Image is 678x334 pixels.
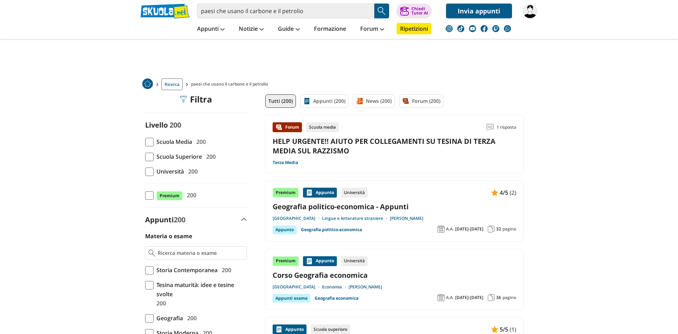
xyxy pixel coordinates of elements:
[341,188,368,198] div: Università
[446,4,512,18] a: Invia appunti
[446,295,454,300] span: A.A.
[273,294,310,303] div: Appunti esame
[203,152,216,161] span: 200
[322,216,390,221] a: Lingue e letterature straniere
[315,294,358,303] a: Geografia economica
[237,23,266,36] a: Notizie
[273,160,298,165] a: Terza Media
[303,256,337,266] div: Appunto
[276,23,302,36] a: Guide
[488,294,495,301] img: Pagine
[303,188,337,198] div: Appunto
[219,265,231,275] span: 200
[481,25,488,32] img: facebook
[145,120,168,130] label: Livello
[488,225,495,233] img: Pagine
[154,299,166,308] span: 200
[491,189,498,196] img: Appunti contenuto
[510,188,516,197] span: (2)
[502,226,516,232] span: pagine
[195,23,226,36] a: Appunti
[273,284,322,290] a: [GEOGRAPHIC_DATA]
[390,216,423,221] a: [PERSON_NAME]
[301,225,362,234] a: Geografia politico-economica
[145,232,192,240] label: Materia o esame
[322,284,349,290] a: Economia
[273,270,516,280] a: Corso Geografia economica
[455,226,483,232] span: [DATE]-[DATE]
[275,124,282,131] img: Forum contenuto
[273,202,516,211] a: Geografia politico-economica - Appunti
[142,78,153,89] img: Home
[300,94,349,108] a: Appunti (200)
[154,280,247,299] span: Tesina maturità: idee e tesine svolte
[491,326,498,333] img: Appunti contenuto
[180,94,212,104] div: Filtra
[241,218,247,221] img: Apri e chiudi sezione
[148,250,155,257] img: Ricerca materia o esame
[156,191,183,200] span: Premium
[353,94,395,108] a: News (200)
[158,250,244,257] input: Ricerca materia o esame
[174,215,185,224] span: 200
[496,295,501,300] span: 36
[265,94,296,108] a: Tutti (200)
[455,295,483,300] span: [DATE]-[DATE]
[275,326,282,333] img: Appunti contenuto
[397,23,432,34] a: Ripetizioni
[469,25,476,32] img: youtube
[273,225,297,234] div: Appunto
[523,4,537,18] img: francesca.bistro
[273,216,322,221] a: [GEOGRAPHIC_DATA]
[487,124,494,131] img: Commenti lettura
[154,167,184,176] span: Università
[154,137,192,146] span: Scuola Media
[184,191,196,200] span: 200
[438,225,445,233] img: Anno accademico
[496,226,501,232] span: 32
[349,284,382,290] a: [PERSON_NAME]
[457,25,464,32] img: tiktok
[154,265,218,275] span: Storia Contemporanea
[402,98,409,105] img: Forum filtro contenuto
[312,23,348,36] a: Formazione
[154,314,183,323] span: Geografia
[273,122,302,132] div: Forum
[145,215,185,224] label: Appunti
[154,152,202,161] span: Scuola Superiore
[142,78,153,90] a: Home
[399,94,444,108] a: Forum (200)
[374,4,389,18] button: Search Button
[411,7,428,15] div: Chiedi Tutor AI
[358,23,386,36] a: Forum
[191,78,271,90] span: paesi che usano il carbone e il petrolio
[446,226,454,232] span: A.A.
[510,325,516,334] span: (1)
[438,294,445,301] img: Anno accademico
[273,256,299,266] div: Premium
[496,122,516,132] span: 1 risposta
[500,188,508,197] span: 4/5
[185,167,198,176] span: 200
[341,256,368,266] div: Università
[502,295,516,300] span: pagine
[396,4,432,18] button: ChiediTutor AI
[273,136,495,156] a: HELP URGENTE!! AIUTO PER COLLEGAMENTI SU TESINA DI TERZA MEDIA SUL RAZZISMO
[161,78,183,90] a: Ricerca
[273,188,299,198] div: Premium
[197,4,374,18] input: Cerca appunti, riassunti o versioni
[446,25,453,32] img: instagram
[492,25,499,32] img: twitch
[180,96,187,103] img: Filtra filtri mobile
[169,120,181,130] span: 200
[500,325,508,334] span: 5/5
[303,98,310,105] img: Appunti filtro contenuto
[376,6,387,16] img: Cerca appunti, riassunti o versioni
[194,137,206,146] span: 200
[306,189,313,196] img: Appunti contenuto
[504,25,511,32] img: WhatsApp
[306,122,339,132] div: Scuola media
[306,258,313,265] img: Appunti contenuto
[356,98,363,105] img: News filtro contenuto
